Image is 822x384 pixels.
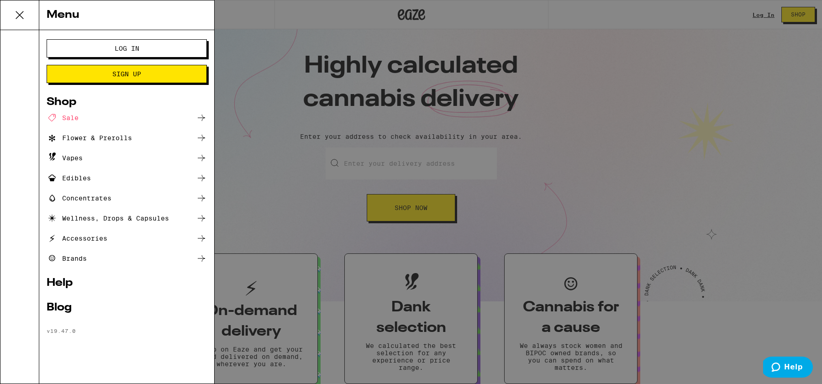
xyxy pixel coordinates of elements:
[47,153,207,163] a: Vapes
[47,193,111,204] div: Concentrates
[47,302,207,313] a: Blog
[47,97,207,108] a: Shop
[47,112,207,123] a: Sale
[39,0,214,30] div: Menu
[47,132,207,143] a: Flower & Prerolls
[47,253,87,264] div: Brands
[47,193,207,204] a: Concentrates
[47,112,79,123] div: Sale
[47,233,207,244] a: Accessories
[115,45,139,52] span: Log In
[47,213,207,224] a: Wellness, Drops & Capsules
[47,328,76,334] span: v 19.47.0
[763,357,813,379] iframe: Opens a widget where you can find more information
[47,39,207,58] button: Log In
[47,233,107,244] div: Accessories
[47,132,132,143] div: Flower & Prerolls
[47,153,83,163] div: Vapes
[47,278,207,289] a: Help
[112,71,141,77] span: Sign Up
[47,65,207,83] button: Sign Up
[47,173,91,184] div: Edibles
[47,253,207,264] a: Brands
[47,213,169,224] div: Wellness, Drops & Capsules
[47,173,207,184] a: Edibles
